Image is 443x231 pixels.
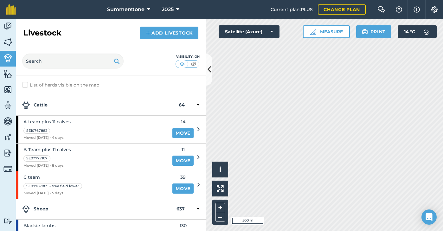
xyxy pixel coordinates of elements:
[219,165,221,173] span: i
[3,22,12,31] img: svg+xml;base64,PD94bWwgdmVyc2lvbj0iMS4wIiBlbmNvZGluZz0idXRmLTgiPz4KPCEtLSBHZW5lcmF0b3I6IEFkb2JlIE...
[431,6,438,13] img: A cog icon
[22,82,200,88] label: List of herds visible on the map
[404,25,415,38] span: 14 ° C
[16,144,169,171] a: B Team plus 11 calvesSE07777107Moved [DATE] - 8 days
[362,28,368,35] img: svg+xml;base64,PHN2ZyB4bWxucz0iaHR0cDovL3d3dy53My5vcmcvMjAwMC9zdmciIHdpZHRoPSIxOSIgaGVpZ2h0PSIyNC...
[146,29,150,37] img: svg+xml;base64,PHN2ZyB4bWxucz0iaHR0cDovL3d3dy53My5vcmcvMjAwMC9zdmciIHdpZHRoPSIxNCIgaGVpZ2h0PSIyNC...
[3,101,12,110] img: svg+xml;base64,PD94bWwgdmVyc2lvbj0iMS4wIiBlbmNvZGluZz0idXRmLTgiPz4KPCEtLSBHZW5lcmF0b3I6IEFkb2JlIE...
[172,174,194,181] span: 39
[23,174,83,181] span: C team
[395,6,403,13] img: A question mark icon
[3,164,12,173] img: svg+xml;base64,PD94bWwgdmVyc2lvbj0iMS4wIiBlbmNvZGluZz0idXRmLTgiPz4KPCEtLSBHZW5lcmF0b3I6IEFkb2JlIE...
[3,69,12,79] img: svg+xml;base64,PHN2ZyB4bWxucz0iaHR0cDovL3d3dy53My5vcmcvMjAwMC9zdmciIHdpZHRoPSI1NiIgaGVpZ2h0PSI2MC...
[23,128,50,134] div: SE10767882
[22,101,30,109] img: svg+xml;base64,PD94bWwgdmVyc2lvbj0iMS4wIiBlbmNvZGluZz0idXRmLTgiPz4KPCEtLSBHZW5lcmF0b3I6IEFkb2JlIE...
[212,162,228,177] button: i
[172,222,194,229] span: 130
[215,212,225,221] button: –
[23,135,71,141] span: Moved [DATE] - 4 days
[22,54,124,69] input: Search
[3,148,12,158] img: svg+xml;base64,PD94bWwgdmVyc2lvbj0iMS4wIiBlbmNvZGluZz0idXRmLTgiPz4KPCEtLSBHZW5lcmF0b3I6IEFkb2JlIE...
[140,27,198,39] a: Add Livestock
[421,209,437,225] div: Open Intercom Messenger
[377,6,385,13] img: Two speech bubbles overlapping with the left bubble in the forefront
[3,37,12,47] img: svg+xml;base64,PHN2ZyB4bWxucz0iaHR0cDovL3d3dy53My5vcmcvMjAwMC9zdmciIHdpZHRoPSI1NiIgaGVpZ2h0PSI2MC...
[172,128,194,138] a: Move
[23,163,71,169] span: Moved [DATE] - 8 days
[271,6,313,13] span: Current plan : PLUS
[215,203,225,212] button: +
[22,205,177,213] strong: Sheep
[303,25,350,38] button: Measure
[114,57,120,65] img: svg+xml;base64,PHN2ZyB4bWxucz0iaHR0cDovL3d3dy53My5vcmcvMjAwMC9zdmciIHdpZHRoPSIxOSIgaGVpZ2h0PSIyNC...
[178,61,186,67] img: svg+xml;base64,PHN2ZyB4bWxucz0iaHR0cDovL3d3dy53My5vcmcvMjAwMC9zdmciIHdpZHRoPSI1MCIgaGVpZ2h0PSI0MC...
[23,183,82,189] div: SE09767889 - tree field lower
[189,61,197,67] img: svg+xml;base64,PHN2ZyB4bWxucz0iaHR0cDovL3d3dy53My5vcmcvMjAwMC9zdmciIHdpZHRoPSI1MCIgaGVpZ2h0PSI0MC...
[176,54,200,59] div: Visibility: On
[217,185,224,192] img: Four arrows, one pointing top left, one top right, one bottom right and the last bottom left
[16,116,169,143] a: A-team plus 11 calvesSE10767882Moved [DATE] - 4 days
[22,205,30,213] img: svg+xml;base64,PD94bWwgdmVyc2lvbj0iMS4wIiBlbmNvZGluZz0idXRmLTgiPz4KPCEtLSBHZW5lcmF0b3I6IEFkb2JlIE...
[318,4,366,15] a: Change plan
[177,205,185,213] strong: 637
[107,6,144,13] span: Summerstone
[23,28,61,38] h2: Livestock
[23,118,71,125] span: A-team plus 11 calves
[3,132,12,142] img: svg+xml;base64,PD94bWwgdmVyc2lvbj0iMS4wIiBlbmNvZGluZz0idXRmLTgiPz4KPCEtLSBHZW5lcmF0b3I6IEFkb2JlIE...
[420,25,433,38] img: svg+xml;base64,PD94bWwgdmVyc2lvbj0iMS4wIiBlbmNvZGluZz0idXRmLTgiPz4KPCEtLSBHZW5lcmF0b3I6IEFkb2JlIE...
[22,101,179,109] strong: Cattle
[356,25,392,38] button: Print
[23,190,83,196] span: Moved [DATE] - 5 days
[179,101,185,109] strong: 64
[219,25,279,38] button: Satellite (Azure)
[398,25,437,38] button: 14 °C
[6,4,16,15] img: fieldmargin Logo
[3,218,12,224] img: svg+xml;base64,PD94bWwgdmVyc2lvbj0iMS4wIiBlbmNvZGluZz0idXRmLTgiPz4KPCEtLSBHZW5lcmF0b3I6IEFkb2JlIE...
[23,155,50,162] div: SE07777107
[414,6,420,13] img: svg+xml;base64,PHN2ZyB4bWxucz0iaHR0cDovL3d3dy53My5vcmcvMjAwMC9zdmciIHdpZHRoPSIxNyIgaGVpZ2h0PSIxNy...
[310,29,316,35] img: Ruler icon
[23,222,65,229] span: Blackie lambs
[172,146,194,153] span: 11
[3,85,12,94] img: svg+xml;base64,PHN2ZyB4bWxucz0iaHR0cDovL3d3dy53My5vcmcvMjAwMC9zdmciIHdpZHRoPSI1NiIgaGVpZ2h0PSI2MC...
[3,117,12,126] img: svg+xml;base64,PD94bWwgdmVyc2lvbj0iMS4wIiBlbmNvZGluZz0idXRmLTgiPz4KPCEtLSBHZW5lcmF0b3I6IEFkb2JlIE...
[16,171,169,199] a: C teamSE09767889 - tree field lowerMoved [DATE] - 5 days
[172,118,194,125] span: 14
[172,156,194,166] a: Move
[172,183,194,194] a: Move
[3,54,12,62] img: svg+xml;base64,PD94bWwgdmVyc2lvbj0iMS4wIiBlbmNvZGluZz0idXRmLTgiPz4KPCEtLSBHZW5lcmF0b3I6IEFkb2JlIE...
[162,6,174,13] span: 2025
[23,146,71,153] span: B Team plus 11 calves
